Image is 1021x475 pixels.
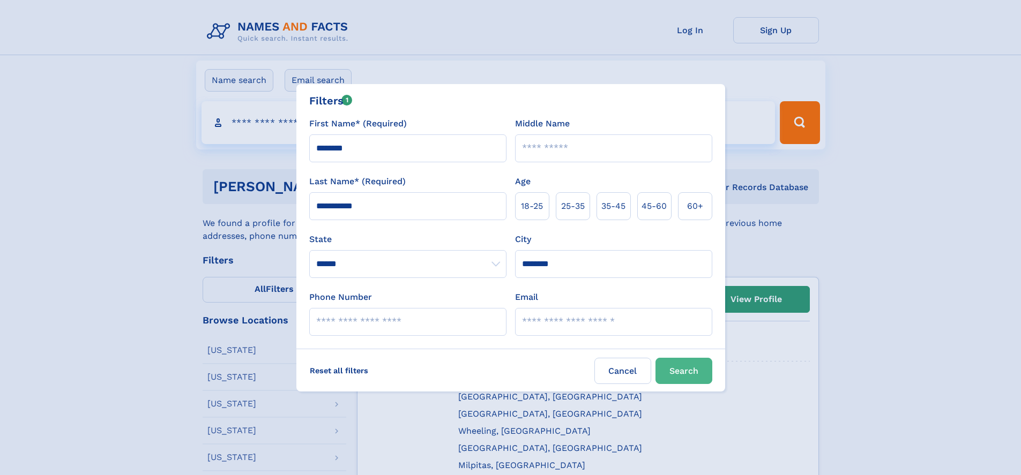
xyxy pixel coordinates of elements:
button: Search [655,358,712,384]
span: 60+ [687,200,703,213]
label: Phone Number [309,291,372,304]
span: 35‑45 [601,200,625,213]
span: 18‑25 [521,200,543,213]
div: Filters [309,93,353,109]
label: Last Name* (Required) [309,175,406,188]
span: 45‑60 [642,200,667,213]
label: City [515,233,531,246]
label: Reset all filters [303,358,375,383]
label: Email [515,291,538,304]
span: 25‑35 [561,200,585,213]
label: State [309,233,506,246]
label: Middle Name [515,117,570,130]
label: Age [515,175,531,188]
label: First Name* (Required) [309,117,407,130]
label: Cancel [594,358,651,384]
